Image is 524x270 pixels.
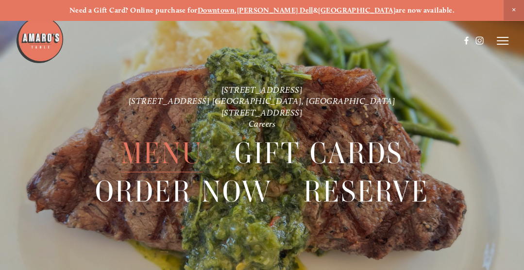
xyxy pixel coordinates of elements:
[69,6,198,15] strong: Need a Gift Card? Online purchase for
[16,16,64,64] img: Amaro's Table
[395,6,455,15] strong: are now available.
[318,6,395,15] a: [GEOGRAPHIC_DATA]
[221,107,303,118] a: [STREET_ADDRESS]
[95,173,272,210] a: Order Now
[95,173,272,211] span: Order Now
[304,173,428,210] a: Reserve
[304,173,428,211] span: Reserve
[129,96,396,106] a: [STREET_ADDRESS] [GEOGRAPHIC_DATA], [GEOGRAPHIC_DATA]
[313,6,318,15] strong: &
[221,84,303,95] a: [STREET_ADDRESS]
[121,135,203,172] a: Menu
[237,6,313,15] a: [PERSON_NAME] Dell
[198,6,235,15] a: Downtown
[235,135,403,172] a: Gift Cards
[249,118,276,129] a: Careers
[235,6,237,15] strong: ,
